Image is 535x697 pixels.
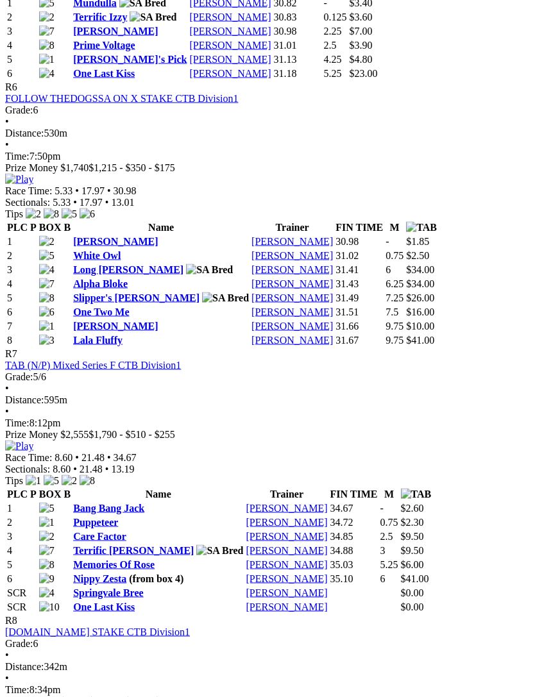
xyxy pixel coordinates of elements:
td: 5 [6,53,37,66]
td: 4 [6,544,37,557]
span: R6 [5,81,17,92]
span: BOX [39,489,62,500]
td: 2 [6,249,37,262]
span: $4.80 [350,54,373,65]
span: • [75,185,79,196]
a: [PERSON_NAME] [189,54,271,65]
a: Care Factor [73,531,126,542]
td: 31.18 [273,67,322,80]
span: PLC [7,222,28,233]
div: 8:12pm [5,417,530,429]
td: 30.98 [335,235,384,248]
span: 8.60 [55,452,72,463]
img: 5 [44,475,59,487]
span: Race Time: [5,185,52,196]
td: 31.43 [335,278,384,290]
img: TAB [406,222,437,233]
a: [PERSON_NAME] [246,601,327,612]
text: 0.75 [380,517,398,528]
div: 5/6 [5,371,530,383]
span: 13.19 [111,464,134,474]
a: Slipper's [PERSON_NAME] [73,292,200,303]
img: 2 [39,236,55,248]
a: [PERSON_NAME] [251,292,333,303]
span: $41.00 [401,573,429,584]
td: 31.41 [335,264,384,276]
img: 7 [39,545,55,557]
td: 4 [6,39,37,52]
span: • [107,185,111,196]
span: $9.50 [401,545,424,556]
td: 6 [6,67,37,80]
a: Memories Of Rose [73,559,155,570]
span: • [107,452,111,463]
a: [PERSON_NAME] [189,12,271,22]
text: 3 [380,545,386,556]
img: 1 [39,54,55,65]
span: Tips [5,475,23,486]
td: 2 [6,516,37,529]
a: [PERSON_NAME] [251,278,333,289]
td: 4 [6,278,37,290]
span: R7 [5,348,17,359]
a: [PERSON_NAME] [246,587,327,598]
td: 31.01 [273,39,322,52]
text: 0.75 [386,250,403,261]
a: [PERSON_NAME] [189,26,271,37]
img: 8 [39,559,55,571]
td: SCR [6,601,37,614]
span: Grade: [5,105,33,115]
span: $7.00 [350,26,373,37]
img: 1 [26,475,41,487]
a: Puppeteer [73,517,118,528]
th: FIN TIME [335,221,384,234]
span: • [5,673,9,684]
img: 9 [39,573,55,585]
span: $2.60 [401,503,424,514]
a: [PERSON_NAME] [189,40,271,51]
img: 1 [39,321,55,332]
a: [PERSON_NAME] [246,517,327,528]
img: 2 [39,531,55,542]
span: B [64,489,71,500]
text: 6.25 [386,278,403,289]
span: $6.00 [401,559,424,570]
img: 7 [39,26,55,37]
a: Long [PERSON_NAME] [73,264,183,275]
span: PLC [7,489,28,500]
span: $0.00 [401,601,424,612]
span: • [75,452,79,463]
th: Trainer [245,488,328,501]
text: 2.5 [324,40,337,51]
img: 8 [44,208,59,220]
span: Grade: [5,371,33,382]
text: 5.25 [380,559,398,570]
span: 5.33 [53,197,71,208]
img: 8 [80,475,95,487]
a: [PERSON_NAME] [73,26,158,37]
a: [PERSON_NAME] [246,559,327,570]
td: 34.85 [330,530,378,543]
td: 35.03 [330,558,378,571]
img: 8 [39,292,55,304]
span: • [5,383,9,394]
img: 2 [39,12,55,23]
text: 9.75 [386,321,403,332]
span: $10.00 [406,321,434,332]
th: Name [72,488,244,501]
a: One Two Me [73,307,129,317]
span: • [73,464,77,474]
td: 2 [6,11,37,24]
span: 21.48 [80,464,103,474]
img: TAB [401,489,432,500]
a: White Owl [73,250,121,261]
a: TAB (N/P) Mixed Series F CTB Division1 [5,360,181,371]
a: [PERSON_NAME] [73,236,158,247]
span: $9.50 [401,531,424,542]
a: One Last Kiss [73,601,135,612]
div: 595m [5,394,530,406]
div: 530m [5,128,530,139]
img: 3 [39,335,55,346]
text: - [380,503,384,514]
text: 6 [386,264,391,275]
